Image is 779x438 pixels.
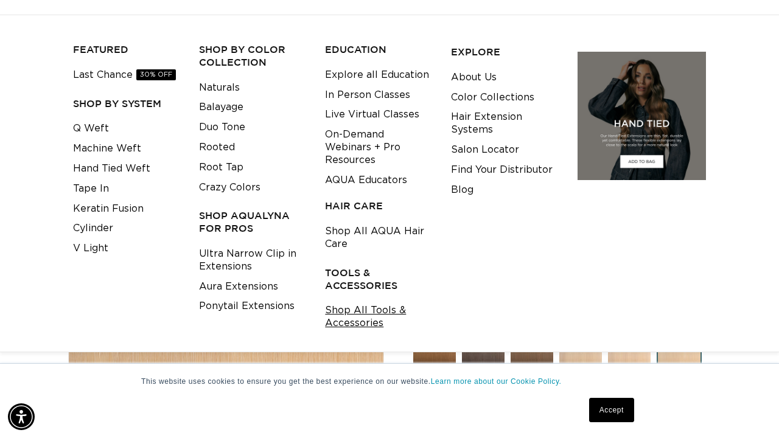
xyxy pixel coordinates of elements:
[325,43,432,56] h3: EDUCATION
[325,85,410,105] a: In Person Classes
[8,403,35,430] div: Accessibility Menu
[199,43,306,69] h3: Shop by Color Collection
[73,139,141,159] a: Machine Weft
[325,125,432,170] a: On-Demand Webinars + Pro Resources
[73,218,113,238] a: Cylinder
[451,160,553,180] a: Find Your Distributor
[325,301,432,333] a: Shop All Tools & Accessories
[73,65,176,85] a: Last Chance30% OFF
[73,43,180,56] h3: FEATURED
[451,140,519,160] a: Salon Locator
[73,159,150,179] a: Hand Tied Weft
[199,158,243,178] a: Root Tap
[325,266,432,292] h3: TOOLS & ACCESSORIES
[136,69,176,80] span: 30% OFF
[199,296,295,316] a: Ponytail Extensions
[199,97,243,117] a: Balayage
[73,179,109,199] a: Tape In
[73,199,144,219] a: Keratin Fusion
[589,398,634,422] a: Accept
[451,68,497,88] a: About Us
[325,200,432,212] h3: HAIR CARE
[73,119,109,139] a: Q Weft
[451,180,473,200] a: Blog
[325,170,407,190] a: AQUA Educators
[325,105,419,125] a: Live Virtual Classes
[199,78,240,98] a: Naturals
[199,277,278,297] a: Aura Extensions
[73,238,108,259] a: V Light
[451,107,558,140] a: Hair Extension Systems
[73,97,180,110] h3: SHOP BY SYSTEM
[451,88,534,108] a: Color Collections
[199,244,306,277] a: Ultra Narrow Clip in Extensions
[199,178,260,198] a: Crazy Colors
[199,209,306,235] h3: Shop AquaLyna for Pros
[431,377,562,386] a: Learn more about our Cookie Policy.
[199,137,235,158] a: Rooted
[325,221,432,254] a: Shop All AQUA Hair Care
[325,65,429,85] a: Explore all Education
[451,46,558,58] h3: EXPLORE
[199,117,245,137] a: Duo Tone
[141,376,638,387] p: This website uses cookies to ensure you get the best experience on our website.
[718,380,779,438] iframe: Chat Widget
